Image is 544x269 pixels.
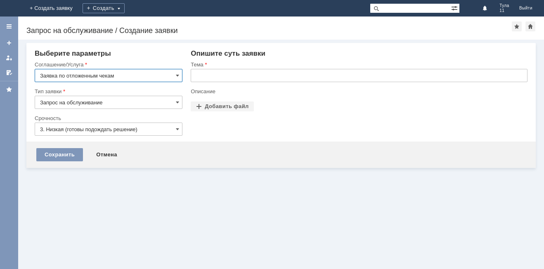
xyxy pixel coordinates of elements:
span: Тула [499,3,509,8]
div: Описание [191,89,526,94]
div: Добавить в избранное [512,21,522,31]
a: Создать заявку [2,36,16,50]
a: Мои заявки [2,51,16,64]
span: Выберите параметры [35,50,111,57]
a: Мои согласования [2,66,16,79]
div: Сделать домашней страницей [525,21,535,31]
span: Опишите суть заявки [191,50,265,57]
div: Соглашение/Услуга [35,62,181,67]
div: Запрос на обслуживание / Создание заявки [26,26,512,35]
span: 11 [499,8,509,13]
div: Тема [191,62,526,67]
div: Срочность [35,116,181,121]
div: Тип заявки [35,89,181,94]
div: Создать [83,3,125,13]
span: Расширенный поиск [451,4,459,12]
